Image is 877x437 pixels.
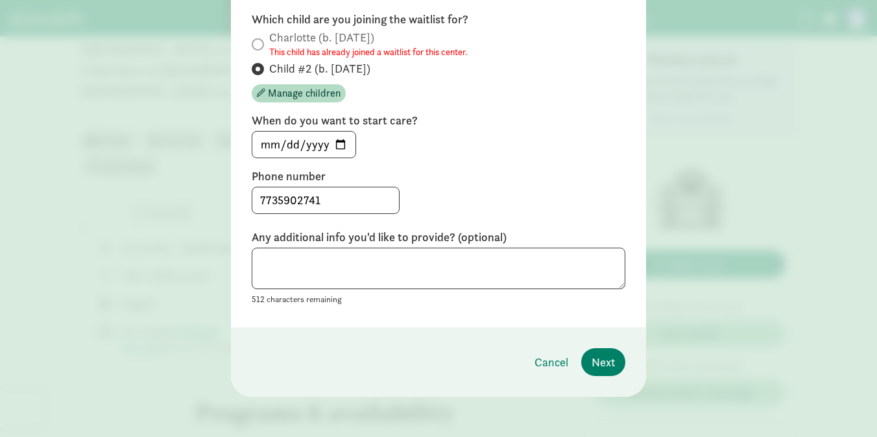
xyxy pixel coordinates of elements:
span: Charlotte (b. [DATE]) [269,30,468,58]
label: Any additional info you'd like to provide? (optional) [252,230,625,245]
label: Which child are you joining the waitlist for? [252,12,625,27]
span: Manage children [268,86,341,101]
button: Next [581,348,625,376]
label: When do you want to start care? [252,113,625,128]
span: Child #2 (b. [DATE]) [269,61,370,77]
input: 5555555555 [252,187,399,213]
button: Cancel [524,348,579,376]
label: Phone number [252,169,625,184]
span: Next [592,353,615,371]
button: Manage children [252,84,346,102]
span: Cancel [535,353,568,371]
small: This child has already joined a waitlist for this center. [269,45,468,58]
small: 512 characters remaining [252,294,342,305]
